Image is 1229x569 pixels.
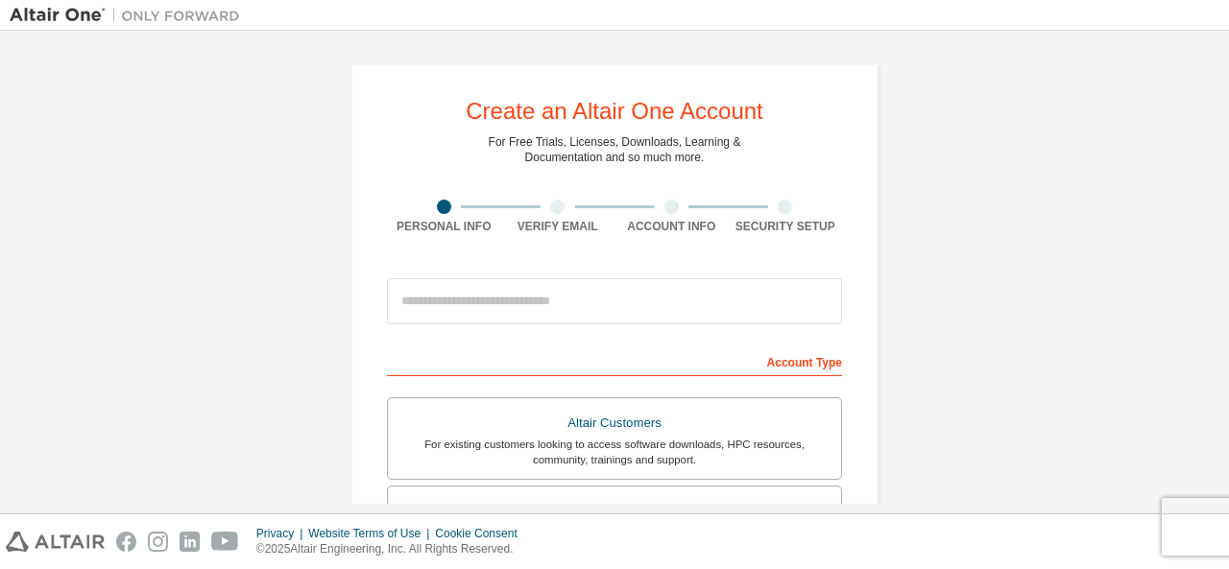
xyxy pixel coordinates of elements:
img: youtube.svg [211,532,239,552]
img: linkedin.svg [180,532,200,552]
div: Cookie Consent [435,526,528,541]
div: Create an Altair One Account [466,100,763,123]
img: facebook.svg [116,532,136,552]
div: Altair Customers [399,410,830,437]
div: Personal Info [387,219,501,234]
img: instagram.svg [148,532,168,552]
p: © 2025 Altair Engineering, Inc. All Rights Reserved. [256,541,529,557]
div: Account Info [614,219,729,234]
div: Security Setup [729,219,843,234]
div: Account Type [387,345,842,376]
img: altair_logo.svg [6,532,105,552]
div: Website Terms of Use [308,526,435,541]
div: Verify Email [501,219,615,234]
div: For Free Trials, Licenses, Downloads, Learning & Documentation and so much more. [489,134,741,165]
div: Privacy [256,526,308,541]
div: For existing customers looking to access software downloads, HPC resources, community, trainings ... [399,437,830,467]
img: Altair One [10,6,250,25]
div: Students [399,498,830,525]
